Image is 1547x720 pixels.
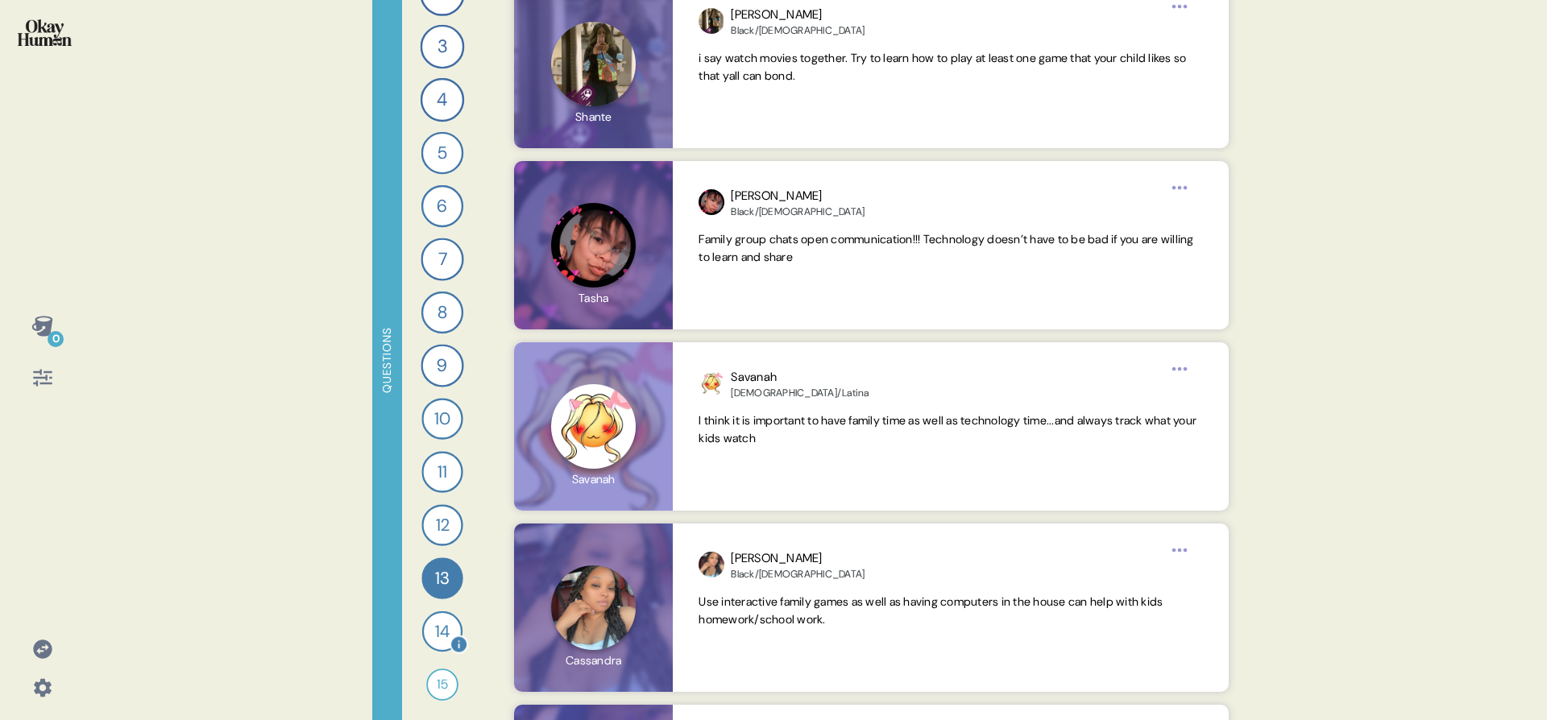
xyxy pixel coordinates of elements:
div: Savanah [731,368,869,387]
div: 15 [426,668,458,701]
img: profilepic_24665420903090514.jpg [699,552,724,577]
img: profilepic_31094366760207871.jpg [699,370,724,396]
div: 11 [421,451,462,492]
div: 6 [421,185,463,227]
span: i say watch movies together. Try to learn how to play at least one game that your child likes so ... [699,51,1186,83]
div: Black/[DEMOGRAPHIC_DATA] [731,568,865,581]
div: 5 [421,132,464,175]
div: 3 [421,25,465,69]
div: 12 [421,504,462,545]
div: 14 [422,611,462,652]
div: [PERSON_NAME] [731,6,865,24]
span: Use interactive family games as well as having computers in the house can help with kids homework... [699,594,1163,627]
div: Black/[DEMOGRAPHIC_DATA] [731,205,865,218]
img: profilepic_24496701623349091.jpg [699,189,724,215]
div: [DEMOGRAPHIC_DATA]/Latina [731,387,869,399]
span: I think it is important to have family time as well as technology time...and always track what yo... [699,413,1197,445]
img: profilepic_24225102100446443.jpg [699,8,724,34]
div: 7 [421,238,463,280]
div: 4 [421,78,464,122]
div: 9 [421,344,463,387]
div: Black/[DEMOGRAPHIC_DATA] [731,24,865,37]
div: [PERSON_NAME] [731,549,865,568]
div: 13 [421,557,462,598]
img: okayhuman.3b1b6348.png [18,19,72,46]
div: 0 [48,331,64,347]
div: [PERSON_NAME] [731,187,865,205]
span: Family group chats open communication!!! Technology doesn’t have to be bad if you are willing to ... [699,232,1193,264]
div: 8 [421,292,463,333]
div: 10 [421,398,462,439]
